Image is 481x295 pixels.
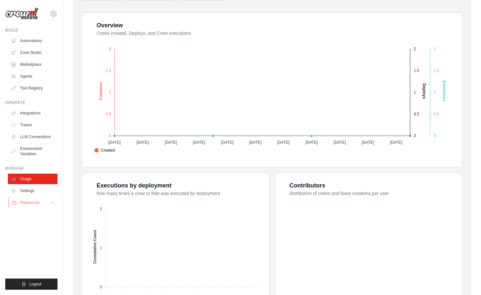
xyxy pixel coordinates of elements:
text: Cumulative Count [93,230,97,264]
tspan: 2 [109,47,111,51]
tspan: 0.5 [434,112,439,116]
tspan: 0 [100,285,102,289]
a: Crew Studio [8,47,57,58]
a: Environment Variables [8,143,57,159]
tspan: 0.5 [414,112,419,116]
tspan: 1 [414,90,416,95]
span: Resources [21,200,39,205]
span: Logout [29,282,41,287]
tspan: 0 [434,134,436,138]
tspan: [DATE] [277,140,290,145]
tspan: 1.5 [434,68,439,73]
tspan: 0.5 [106,112,111,116]
div: Overview [97,21,123,30]
tspan: [DATE] [362,140,374,145]
span: Created [94,147,115,153]
tspan: 2 [100,207,102,211]
tspan: 1.5 [414,68,419,73]
dt: how many times a crew or flow was executed by deployment [97,190,261,197]
tspan: [DATE] [165,140,177,145]
tspan: [DATE] [193,140,205,145]
img: Logo [5,8,38,20]
a: Tool Registry [8,83,57,93]
a: Traces [8,120,57,130]
tspan: 1 [100,246,102,250]
dt: distribution of crews and flows creations per user [289,190,454,197]
tspan: [DATE] [136,140,149,145]
a: Automations [8,36,57,46]
a: Agents [8,71,57,82]
text: Creations [99,82,103,100]
div: Executions by deployment [97,181,172,190]
div: Operate [5,100,57,105]
tspan: 1 [109,90,111,95]
div: Manage [5,166,57,171]
tspan: 1.5 [106,68,111,73]
text: Executions [442,81,447,102]
tspan: 0 [414,134,416,138]
tspan: 2 [414,47,416,51]
a: Marketplace [8,59,57,70]
tspan: [DATE] [249,140,262,145]
tspan: 0 [109,134,111,138]
button: Logout [5,279,57,290]
tspan: [DATE] [221,140,233,145]
div: Contributors [289,181,325,190]
tspan: [DATE] [305,140,318,145]
a: Integrations [8,108,57,118]
a: LLM Connections [8,132,57,142]
tspan: [DATE] [333,140,346,145]
tspan: [DATE] [108,140,121,145]
tspan: 1 [434,90,436,95]
button: Resources [9,197,58,208]
dt: Crews created, Deploys, and Crew executions [97,30,454,37]
tspan: 2 [434,47,436,51]
tspan: [DATE] [390,140,402,145]
text: Deploys [422,84,426,99]
a: Settings [8,185,57,196]
div: Build [5,28,57,33]
a: Usage [8,174,57,184]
